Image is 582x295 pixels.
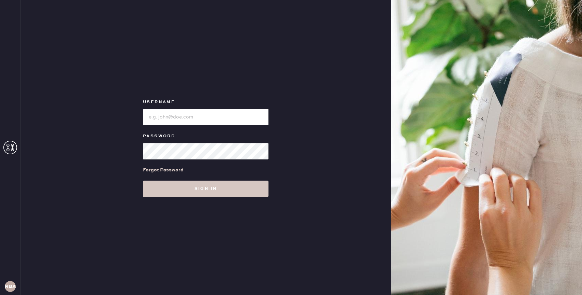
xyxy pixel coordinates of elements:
label: Username [143,98,268,106]
h3: RBA [5,284,16,289]
div: Forgot Password [143,166,184,174]
label: Password [143,132,268,140]
a: Forgot Password [143,159,184,181]
input: e.g. john@doe.com [143,109,268,125]
button: Sign in [143,181,268,197]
